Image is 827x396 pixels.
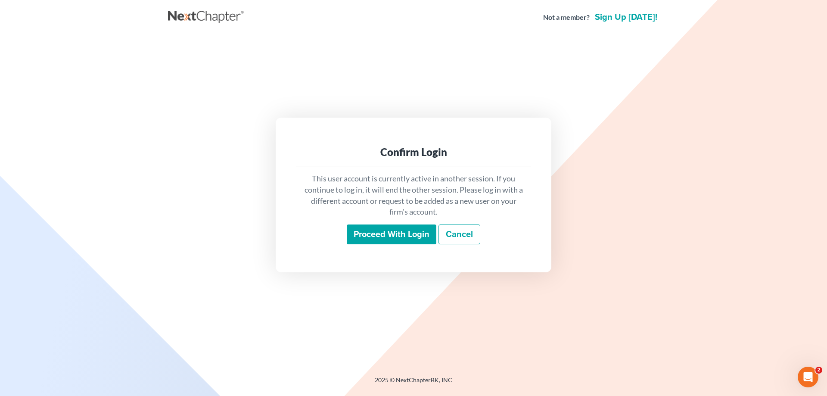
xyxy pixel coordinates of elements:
[303,145,524,159] div: Confirm Login
[815,367,822,374] span: 2
[347,225,436,244] input: Proceed with login
[438,225,480,244] a: Cancel
[168,376,659,391] div: 2025 © NextChapterBK, INC
[593,13,659,22] a: Sign up [DATE]!
[798,367,818,387] iframe: Intercom live chat
[303,173,524,218] p: This user account is currently active in another session. If you continue to log in, it will end ...
[543,12,590,22] strong: Not a member?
